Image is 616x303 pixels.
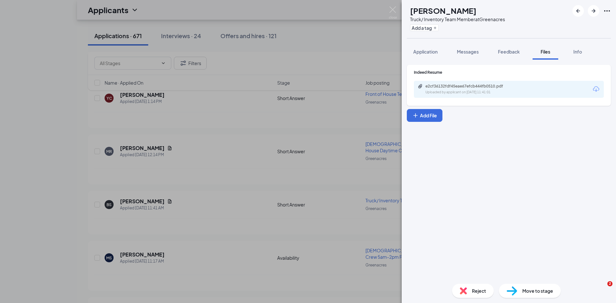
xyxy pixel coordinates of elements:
div: e2cf36132fdf45eae67efcb444fb0510.pdf [425,84,515,89]
span: Feedback [498,49,520,55]
svg: Ellipses [603,7,611,15]
svg: Download [592,85,600,93]
button: PlusAdd a tag [410,24,439,31]
div: Uploaded by applicant on [DATE] 11:41:01 [425,90,522,95]
svg: Paperclip [418,84,423,89]
span: 2 [607,281,612,286]
div: Truck/ Inventory Team Member at Greenacres [410,16,505,22]
span: Application [413,49,438,55]
svg: Plus [412,112,419,119]
button: ArrowRight [588,5,599,17]
span: Messages [457,49,479,55]
button: Add FilePlus [407,109,442,122]
span: Info [573,49,582,55]
h1: [PERSON_NAME] [410,5,476,16]
button: ArrowLeftNew [572,5,584,17]
div: Indeed Resume [414,70,604,75]
svg: ArrowRight [590,7,597,15]
span: Files [541,49,550,55]
svg: Plus [433,26,437,30]
span: Move to stage [522,287,553,294]
span: Reject [472,287,486,294]
a: Paperclipe2cf36132fdf45eae67efcb444fb0510.pdfUploaded by applicant on [DATE] 11:41:01 [418,84,522,95]
svg: ArrowLeftNew [574,7,582,15]
iframe: Intercom live chat [594,281,610,297]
